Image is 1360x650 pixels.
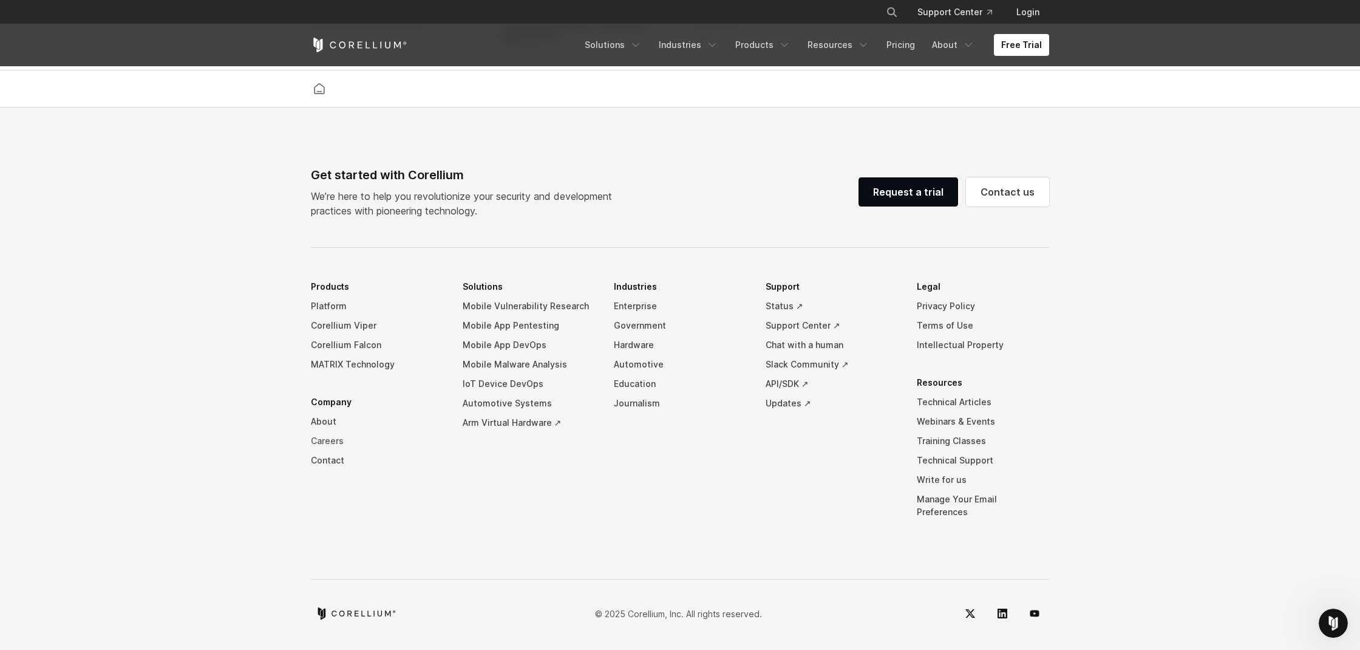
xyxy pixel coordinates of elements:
a: Products [728,34,798,56]
a: Enterprise [614,296,746,316]
a: Chat with a human [766,335,898,355]
a: Webinars & Events [917,412,1049,431]
a: Corellium Falcon [311,335,443,355]
a: Mobile Malware Analysis [463,355,595,374]
a: Updates ↗ [766,394,898,413]
p: © 2025 Corellium, Inc. All rights reserved. [595,607,762,620]
a: Industries [651,34,726,56]
a: Corellium home [316,607,396,620]
a: Mobile Vulnerability Research [463,296,595,316]
a: Mobile App DevOps [463,335,595,355]
a: Intellectual Property [917,335,1049,355]
a: Status ↗ [766,296,898,316]
a: Pricing [879,34,922,56]
a: Resources [800,34,877,56]
a: Mobile App Pentesting [463,316,595,335]
div: Get started with Corellium [311,166,622,184]
iframe: Intercom live chat [1319,609,1348,638]
a: Corellium home [308,80,330,97]
p: We’re here to help you revolutionize your security and development practices with pioneering tech... [311,189,622,218]
a: Automotive Systems [463,394,595,413]
a: YouTube [1020,599,1049,628]
a: MATRIX Technology [311,355,443,374]
a: Support Center [908,1,1002,23]
a: IoT Device DevOps [463,374,595,394]
a: Platform [311,296,443,316]
a: Login [1007,1,1049,23]
a: Terms of Use [917,316,1049,335]
a: Privacy Policy [917,296,1049,316]
a: Support Center ↗ [766,316,898,335]
a: About [311,412,443,431]
a: Hardware [614,335,746,355]
div: Navigation Menu [577,34,1049,56]
button: Search [881,1,903,23]
a: Careers [311,431,443,451]
a: Government [614,316,746,335]
a: Free Trial [994,34,1049,56]
a: Contact [311,451,443,470]
a: Solutions [577,34,649,56]
a: Arm Virtual Hardware ↗ [463,413,595,433]
div: Navigation Menu [871,1,1049,23]
a: Automotive [614,355,746,374]
a: Technical Articles [917,392,1049,412]
a: Request a trial [858,177,958,207]
a: Technical Support [917,451,1049,470]
a: Manage Your Email Preferences [917,490,1049,522]
a: About [925,34,982,56]
a: Education [614,374,746,394]
a: Slack Community ↗ [766,355,898,374]
a: Journalism [614,394,746,413]
a: Corellium Viper [311,316,443,335]
a: Write for us [917,470,1049,490]
a: API/SDK ↗ [766,374,898,394]
a: Training Classes [917,431,1049,451]
div: Navigation Menu [311,277,1049,540]
a: Twitter [956,599,985,628]
a: Corellium Home [311,38,407,52]
a: LinkedIn [988,599,1017,628]
a: Contact us [966,177,1049,207]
